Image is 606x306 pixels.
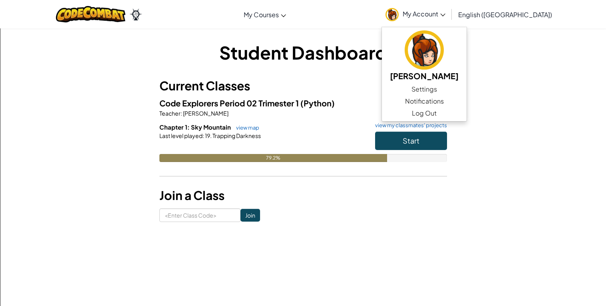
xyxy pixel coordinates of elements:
img: Ozaria [129,8,142,20]
div: Sort A > Z [3,3,603,10]
a: Log Out [382,107,467,119]
span: Notifications [405,96,444,106]
img: avatar [385,8,399,21]
div: Delete [3,25,603,32]
div: Sign out [3,39,603,46]
div: Move To ... [3,54,603,61]
div: Move To ... [3,18,603,25]
a: My Courses [240,4,290,25]
img: avatar [405,30,444,70]
a: Settings [382,83,467,95]
div: Sort New > Old [3,10,603,18]
a: [PERSON_NAME] [382,29,467,83]
a: Notifications [382,95,467,107]
a: English ([GEOGRAPHIC_DATA]) [454,4,556,25]
img: CodeCombat logo [56,6,126,22]
h5: [PERSON_NAME] [390,70,459,82]
span: My Account [403,10,445,18]
a: My Account [381,2,449,27]
div: Rename [3,46,603,54]
div: Options [3,32,603,39]
span: My Courses [244,10,279,19]
span: English ([GEOGRAPHIC_DATA]) [458,10,552,19]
